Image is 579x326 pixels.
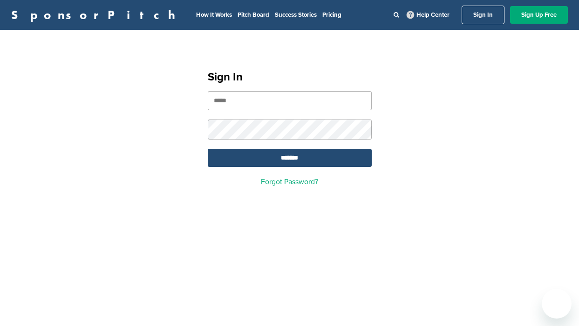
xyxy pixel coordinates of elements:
[542,289,572,319] iframe: Button to launch messaging window
[196,11,232,19] a: How It Works
[510,6,568,24] a: Sign Up Free
[275,11,317,19] a: Success Stories
[11,9,181,21] a: SponsorPitch
[238,11,269,19] a: Pitch Board
[261,177,318,186] a: Forgot Password?
[322,11,341,19] a: Pricing
[405,9,451,20] a: Help Center
[462,6,504,24] a: Sign In
[208,69,372,86] h1: Sign In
